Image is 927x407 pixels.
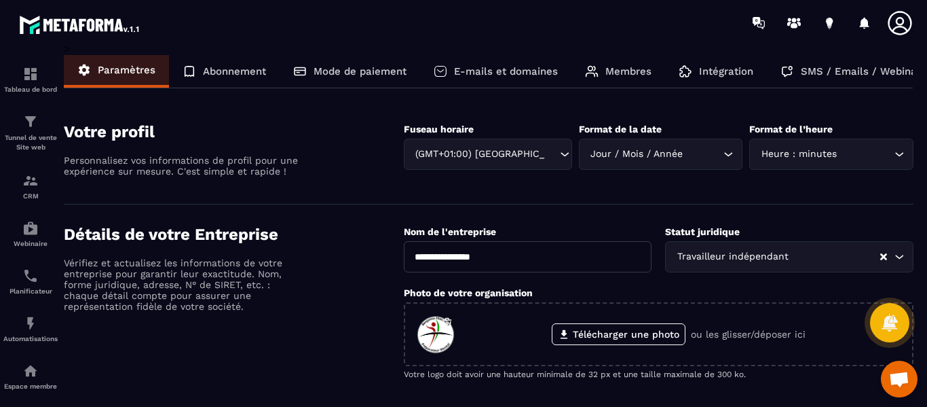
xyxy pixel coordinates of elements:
p: Votre logo doit avoir une hauteur minimale de 32 px et une taille maximale de 300 ko. [404,370,913,379]
label: Fuseau horaire [404,124,474,135]
a: formationformationTunnel de vente Site web [3,103,58,162]
a: automationsautomationsAutomatisations [3,305,58,353]
input: Search for option [791,249,879,264]
img: automations [22,315,39,332]
img: formation [22,173,39,189]
p: Intégration [699,65,753,77]
p: Webinaire [3,240,58,247]
img: logo [19,12,141,37]
p: Automatisations [3,335,58,342]
p: Mode de paiement [314,65,406,77]
p: CRM [3,192,58,200]
p: Espace membre [3,383,58,390]
p: Personnalisez vos informations de profil pour une expérience sur mesure. C'est simple et rapide ! [64,155,301,177]
p: Tunnel de vente Site web [3,133,58,152]
div: Search for option [404,139,572,170]
input: Search for option [686,147,721,162]
img: automations [22,220,39,236]
input: Search for option [839,147,891,162]
img: formation [22,66,39,82]
div: Search for option [579,139,743,170]
a: automationsautomationsEspace membre [3,353,58,400]
input: Search for option [546,147,556,162]
img: scheduler [22,268,39,284]
label: Télécharger une photo [552,323,685,345]
p: Abonnement [203,65,266,77]
p: ou les glisser/déposer ici [691,329,806,340]
a: formationformationTableau de bord [3,56,58,103]
span: Heure : minutes [758,147,839,162]
label: Photo de votre organisation [404,287,533,298]
p: Planificateur [3,287,58,295]
div: Search for option [665,241,913,272]
a: automationsautomationsWebinaire [3,210,58,258]
span: Travailleur indépendant [674,249,791,264]
button: Clear Selected [880,252,887,262]
a: schedulerschedulerPlanificateur [3,258,58,305]
label: Format de l’heure [749,124,833,135]
p: E-mails et domaines [454,65,558,77]
h4: Votre profil [64,122,404,141]
img: automations [22,363,39,379]
h4: Détails de votre Entreprise [64,225,404,244]
span: Jour / Mois / Année [588,147,686,162]
label: Nom de l'entreprise [404,226,496,237]
p: Vérifiez et actualisez les informations de votre entreprise pour garantir leur exactitude. Nom, f... [64,258,301,312]
label: Statut juridique [665,226,740,237]
img: formation [22,113,39,130]
a: formationformationCRM [3,162,58,210]
p: Paramètres [98,64,155,76]
span: (GMT+01:00) [GEOGRAPHIC_DATA] [413,147,546,162]
div: Search for option [749,139,913,170]
div: Ouvrir le chat [881,361,917,397]
p: Membres [605,65,651,77]
p: Tableau de bord [3,86,58,93]
label: Format de la date [579,124,662,135]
